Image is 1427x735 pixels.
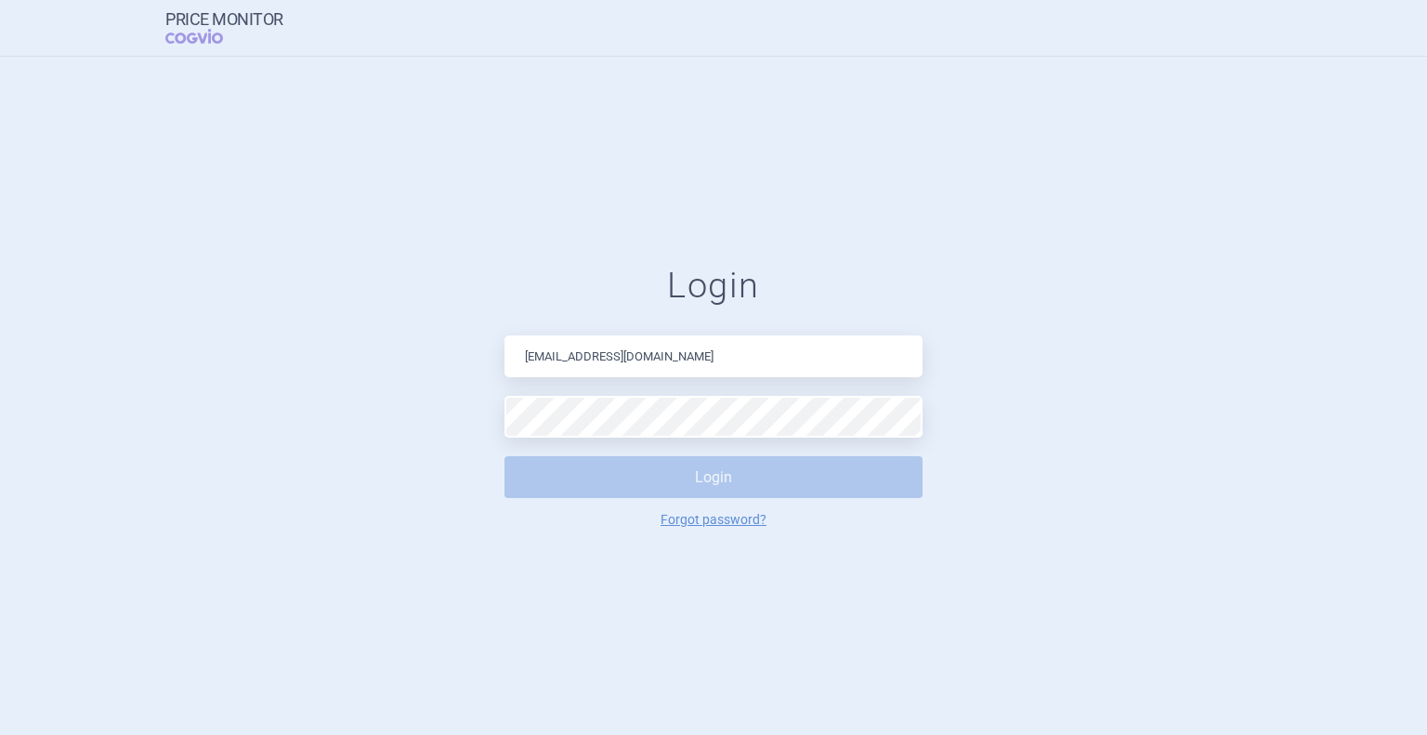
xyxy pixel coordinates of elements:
[165,29,249,44] span: COGVIO
[504,456,923,498] button: Login
[165,10,283,46] a: Price MonitorCOGVIO
[504,335,923,377] input: Email
[165,10,283,29] strong: Price Monitor
[504,265,923,308] h1: Login
[661,513,766,526] a: Forgot password?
